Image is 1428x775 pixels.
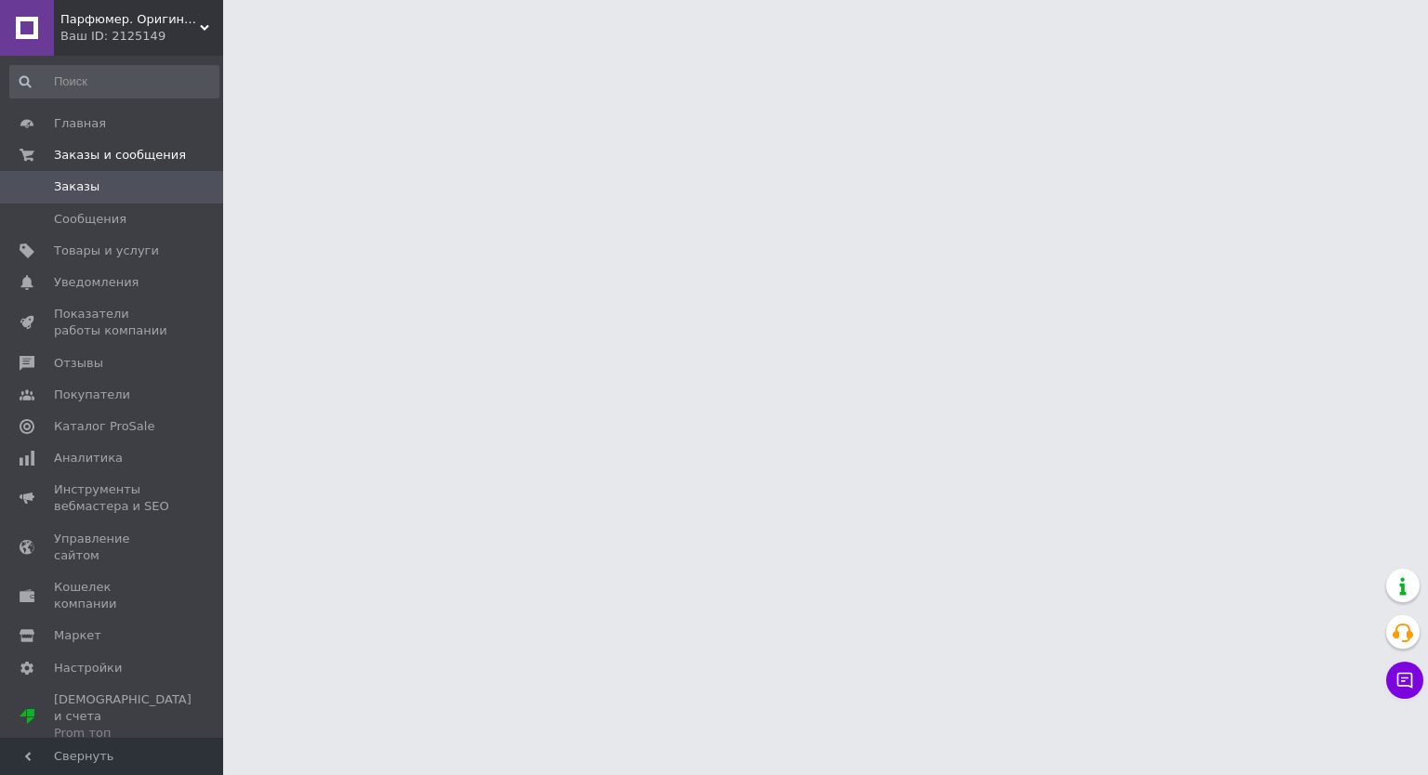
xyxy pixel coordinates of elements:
[54,306,172,339] span: Показатели работы компании
[54,274,139,291] span: Уведомления
[54,355,103,372] span: Отзывы
[54,579,172,612] span: Кошелек компании
[54,691,192,742] span: [DEMOGRAPHIC_DATA] и счета
[54,418,154,435] span: Каталог ProSale
[54,178,99,195] span: Заказы
[54,243,159,259] span: Товары и услуги
[54,115,106,132] span: Главная
[9,65,219,99] input: Поиск
[54,147,186,164] span: Заказы и сообщения
[54,450,123,466] span: Аналитика
[54,660,122,676] span: Настройки
[54,211,126,228] span: Сообщения
[54,387,130,403] span: Покупатели
[54,725,192,742] div: Prom топ
[60,11,200,28] span: Парфюмер. Оригинальная парфюмерия и косметика в Харькове, Украине
[54,531,172,564] span: Управление сайтом
[54,627,101,644] span: Маркет
[54,481,172,515] span: Инструменты вебмастера и SEO
[60,28,223,45] div: Ваш ID: 2125149
[1386,662,1423,699] button: Чат с покупателем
